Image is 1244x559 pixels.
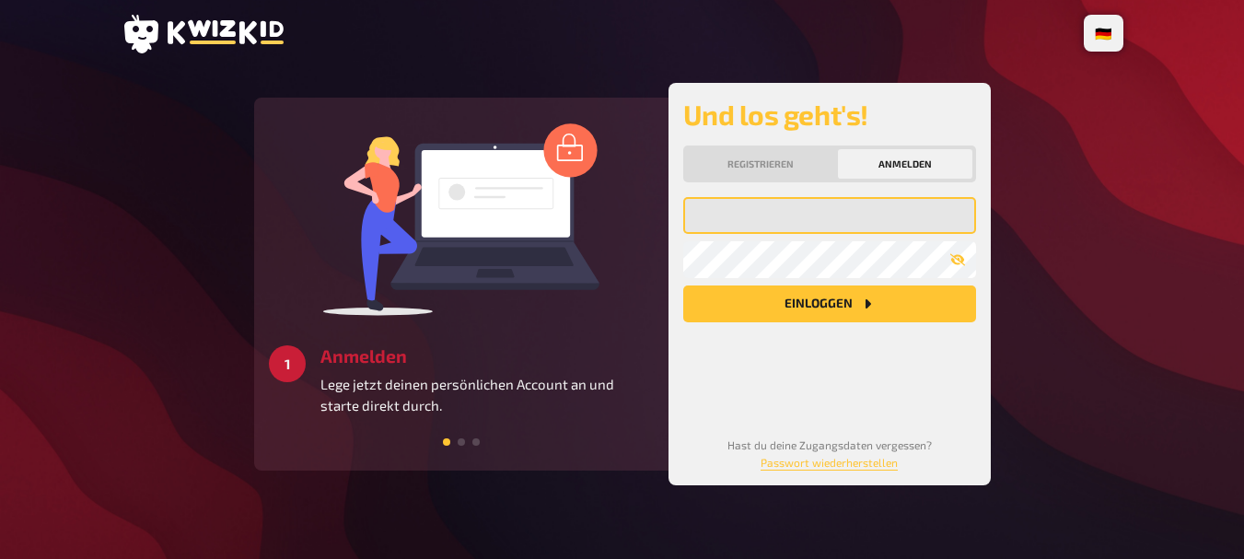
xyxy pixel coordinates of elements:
[683,98,976,131] h2: Und los geht's!
[323,122,599,316] img: log in
[269,345,306,382] div: 1
[761,456,898,469] a: Passwort wiederherstellen
[683,197,976,234] input: Meine Emailadresse
[838,149,972,179] button: Anmelden
[727,438,932,469] small: Hast du deine Zugangsdaten vergessen?
[320,345,654,367] h3: Anmelden
[683,285,976,322] button: Einloggen
[320,374,654,415] p: Lege jetzt deinen persönlichen Account an und starte direkt durch.
[687,149,834,179] button: Registrieren
[1087,18,1120,48] li: 🇩🇪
